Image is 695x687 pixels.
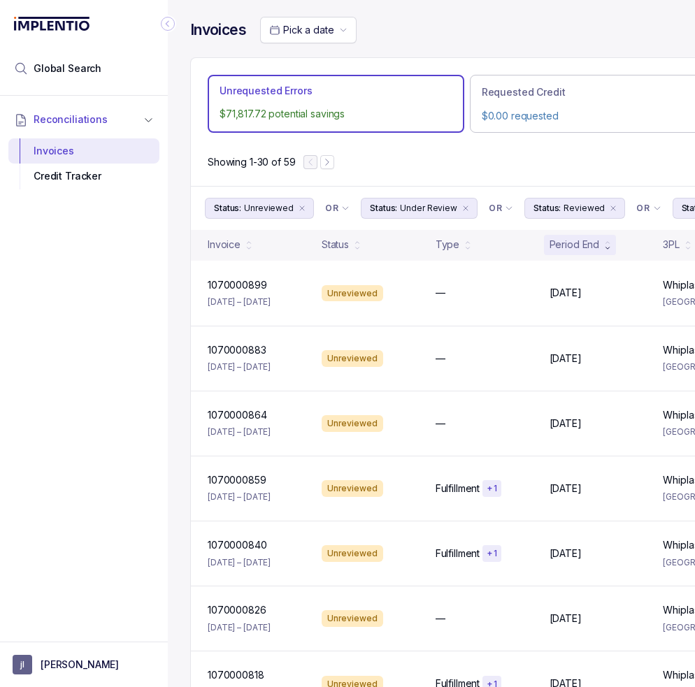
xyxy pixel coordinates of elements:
p: [DATE] – [DATE] [208,621,271,635]
div: Unreviewed [322,350,383,367]
p: [DATE] – [DATE] [208,425,271,439]
div: Status [322,238,349,252]
p: OR [636,203,650,214]
button: Filter Chip Under Review [361,198,478,219]
div: Unreviewed [322,415,383,432]
li: Filter Chip Connector undefined [325,203,350,214]
p: [DATE] – [DATE] [208,360,271,374]
div: Unreviewed [322,285,383,302]
p: Showing 1-30 of 59 [208,155,295,169]
p: Requested Credit [482,85,566,99]
button: Filter Chip Reviewed [524,198,625,219]
button: Filter Chip Connector undefined [631,198,666,218]
p: 1070000883 [208,343,266,357]
span: User initials [13,655,32,674]
div: Credit Tracker [20,164,148,189]
p: [DATE] [550,417,582,431]
p: [DATE] [550,482,582,496]
button: User initials[PERSON_NAME] [13,655,155,674]
li: Filter Chip Connector undefined [636,203,661,214]
p: Status: [533,201,561,215]
search: Date Range Picker [269,23,334,37]
p: OR [325,203,338,214]
p: — [436,352,445,366]
p: Fulfillment [436,547,480,561]
p: Fulfillment [436,482,480,496]
p: 1070000840 [208,538,267,552]
p: Reviewed [564,201,605,215]
p: Status: [214,201,241,215]
div: Unreviewed [322,545,383,562]
div: Type [436,238,459,252]
p: [DATE] – [DATE] [208,490,271,504]
p: — [436,417,445,431]
p: [DATE] [550,547,582,561]
p: Under Review [400,201,457,215]
button: Filter Chip Unreviewed [205,198,314,219]
div: Unreviewed [322,610,383,627]
p: — [436,612,445,625]
div: Collapse Icon [159,15,176,32]
div: Invoice [208,238,241,252]
p: 1070000859 [208,473,266,487]
button: Date Range Picker [260,17,357,43]
div: 3PL [663,238,680,252]
div: Remaining page entries [208,155,295,169]
button: Reconciliations [8,104,159,135]
span: Reconciliations [34,113,108,126]
p: [PERSON_NAME] [41,658,119,672]
button: Filter Chip Connector undefined [320,198,355,218]
p: + 1 [487,548,497,559]
div: Reconciliations [8,136,159,192]
p: [DATE] [550,352,582,366]
li: Filter Chip Connector undefined [489,203,513,214]
p: Unreviewed [244,201,294,215]
p: OR [489,203,502,214]
p: Status: [370,201,397,215]
p: [DATE] – [DATE] [208,556,271,570]
div: Unreviewed [322,480,383,497]
div: remove content [296,203,308,214]
div: remove content [608,203,619,214]
span: Global Search [34,62,101,75]
button: Next Page [320,155,334,169]
div: remove content [460,203,471,214]
p: Unrequested Errors [220,84,312,98]
p: + 1 [487,483,497,494]
span: Pick a date [283,24,334,36]
p: 1070000864 [208,408,267,422]
p: 1070000899 [208,278,267,292]
p: — [436,286,445,300]
p: [DATE] [550,286,582,300]
p: 1070000826 [208,603,266,617]
h4: Invoices [190,20,246,40]
p: [DATE] – [DATE] [208,295,271,309]
div: Period End [550,238,600,252]
div: Invoices [20,138,148,164]
p: [DATE] [550,612,582,625]
p: 1070000818 [208,668,264,682]
p: $71,817.72 potential savings [220,107,452,121]
button: Filter Chip Connector undefined [483,198,519,218]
